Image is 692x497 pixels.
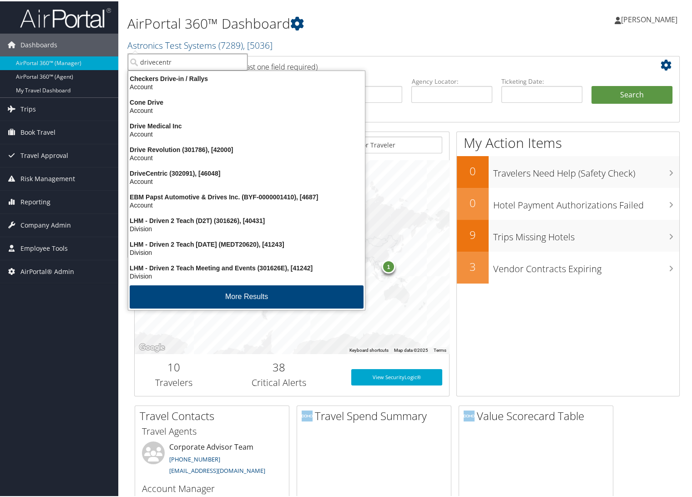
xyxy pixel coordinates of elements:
div: DriveCentric (302091), [46048] [123,168,370,176]
div: Account [123,81,370,90]
img: airportal-logo.png [20,6,111,27]
span: Map data ©2025 [394,346,428,351]
div: Division [123,223,370,232]
button: More Results [130,284,364,307]
span: Book Travel [20,120,56,142]
div: 1 [382,259,395,272]
label: Agency Locator: [411,76,492,85]
a: [PERSON_NAME] [615,5,687,32]
a: 0Hotel Payment Authorizations Failed [457,187,679,218]
div: LHM - Driven 2 Teach (D2T) (301626), [40431] [123,215,370,223]
a: [EMAIL_ADDRESS][DOMAIN_NAME] [169,465,265,473]
h2: Airtinerary Lookup [141,56,627,72]
label: Ticketing Date: [501,76,582,85]
h3: Critical Alerts [220,375,338,388]
h2: 0 [457,194,489,209]
span: Reporting [20,189,51,212]
button: Keyboard shortcuts [349,346,389,352]
span: Trips [20,96,36,119]
span: , [ 5036 ] [243,38,273,50]
h2: 3 [457,258,489,273]
span: Travel Approval [20,143,68,166]
span: ( 7289 ) [218,38,243,50]
div: Checkers Drive-in / Rallys [123,73,370,81]
h3: Trips Missing Hotels [493,225,679,242]
a: Astronics Test Systems [127,38,273,50]
div: Drive Revolution (301786), [42000] [123,144,370,152]
h3: Travelers Need Help (Safety Check) [493,161,679,178]
img: domo-logo.png [464,409,475,420]
span: AirPortal® Admin [20,259,74,282]
input: Search Accounts [128,52,248,69]
li: Corporate Advisor Team [137,440,287,477]
a: [PHONE_NUMBER] [169,454,220,462]
img: Google [137,340,167,352]
h2: 38 [220,358,338,374]
span: [PERSON_NAME] [621,13,677,23]
span: Risk Management [20,166,75,189]
a: Terms (opens in new tab) [434,346,446,351]
div: EBM Papst Automotive & Drives Inc. (BYF-0000001410), [4687] [123,192,370,200]
div: LHM - Driven 2 Teach Meeting and Events (301626E), [41242] [123,263,370,271]
span: Dashboards [20,32,57,55]
img: domo-logo.png [302,409,313,420]
span: Company Admin [20,213,71,235]
h2: 0 [457,162,489,177]
div: Account [123,200,370,208]
h2: 9 [457,226,489,241]
h3: Account Manager [142,481,282,494]
span: (at least one field required) [231,61,318,71]
input: Search for Traveler [325,135,442,152]
div: Division [123,271,370,279]
h2: Travel Contacts [140,407,289,422]
h3: Travelers [141,375,207,388]
div: Account [123,176,370,184]
h2: Travel Spend Summary [302,407,451,422]
h1: AirPortal 360™ Dashboard [127,13,500,32]
div: Cone Drive [123,97,370,105]
button: Search [591,85,672,103]
a: 9Trips Missing Hotels [457,218,679,250]
a: 3Vendor Contracts Expiring [457,250,679,282]
div: Account [123,152,370,161]
h3: Travel Agents [142,424,282,436]
h1: My Action Items [457,132,679,151]
a: 0Travelers Need Help (Safety Check) [457,155,679,187]
h2: 10 [141,358,207,374]
h2: Value Scorecard Table [464,407,613,422]
a: Open this area in Google Maps (opens a new window) [137,340,167,352]
h3: Hotel Payment Authorizations Failed [493,193,679,210]
div: Drive Medical Inc [123,121,370,129]
h3: Vendor Contracts Expiring [493,257,679,274]
div: Account [123,129,370,137]
div: Account [123,105,370,113]
div: LHM - Driven 2 Teach [DATE] (MEDT20620), [41243] [123,239,370,247]
span: Employee Tools [20,236,68,259]
a: View SecurityLogic® [351,368,442,384]
div: Division [123,247,370,255]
